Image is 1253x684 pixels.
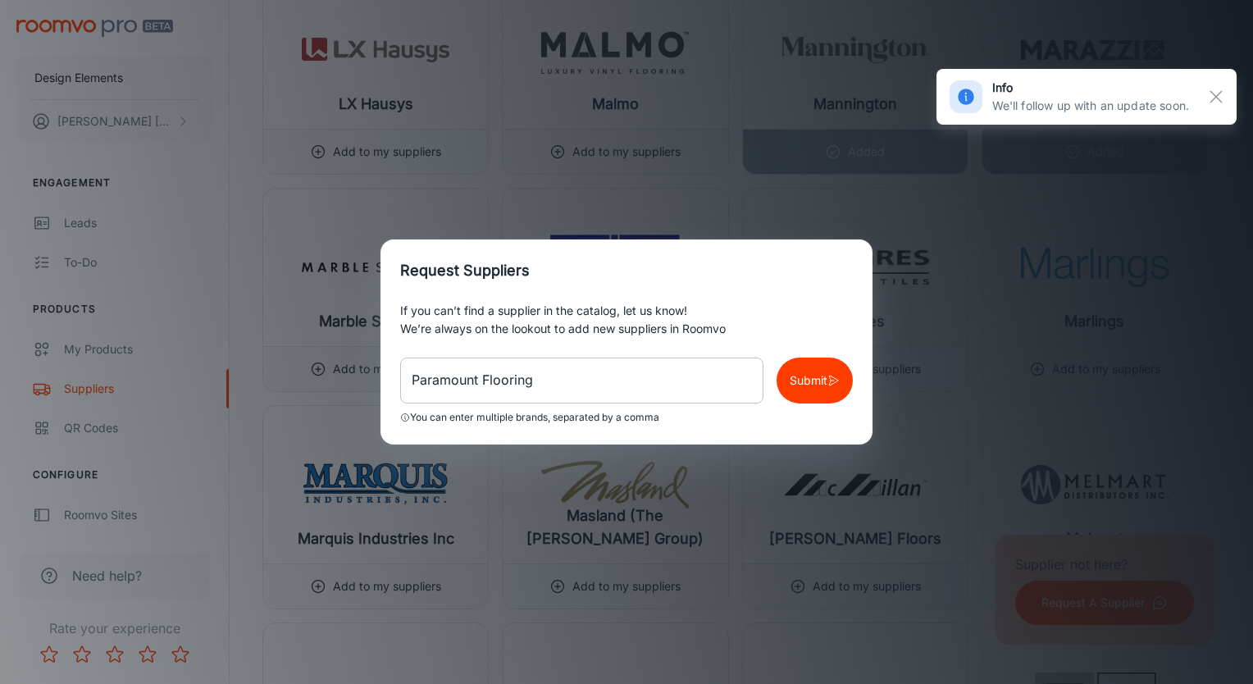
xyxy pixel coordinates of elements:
[400,320,853,338] p: We’re always on the lookout to add new suppliers in Roomvo
[992,97,1189,115] p: We'll follow up with an update soon.
[400,358,763,404] input: Supplier A, Supplier B, ...
[410,410,659,426] p: You can enter multiple brands, separated by a comma
[380,239,873,302] h2: Request Suppliers
[777,358,853,404] button: Submit
[400,302,853,320] p: If you can’t find a supplier in the catalog, let us know!
[992,79,1189,97] h6: info
[790,372,827,390] p: Submit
